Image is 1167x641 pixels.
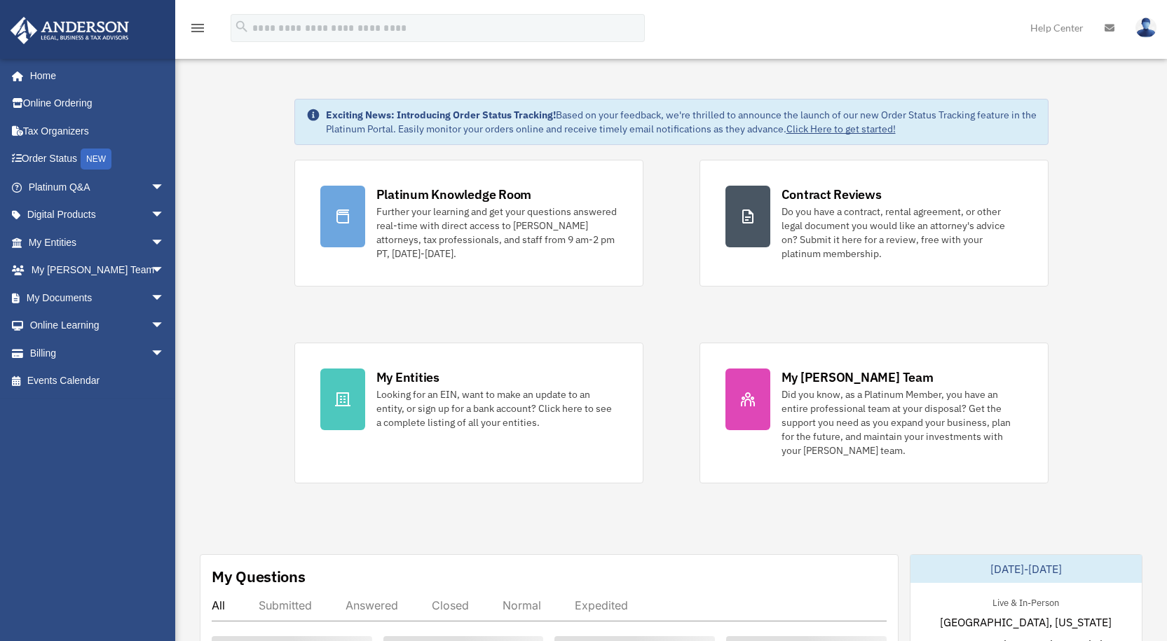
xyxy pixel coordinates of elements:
[1135,18,1156,38] img: User Pic
[699,343,1049,483] a: My [PERSON_NAME] Team Did you know, as a Platinum Member, you have an entire professional team at...
[10,62,179,90] a: Home
[151,339,179,368] span: arrow_drop_down
[782,368,934,386] div: My [PERSON_NAME] Team
[6,17,133,44] img: Anderson Advisors Platinum Portal
[294,343,643,483] a: My Entities Looking for an EIN, want to make an update to an entity, or sign up for a bank accoun...
[346,598,398,612] div: Answered
[10,201,186,229] a: Digital Productsarrow_drop_down
[786,123,896,135] a: Click Here to get started!
[10,256,186,284] a: My [PERSON_NAME] Teamarrow_drop_down
[699,160,1049,287] a: Contract Reviews Do you have a contract, rental agreement, or other legal document you would like...
[575,598,628,612] div: Expedited
[81,149,111,170] div: NEW
[376,205,617,261] div: Further your learning and get your questions answered real-time with direct access to [PERSON_NAM...
[432,598,469,612] div: Closed
[10,145,186,174] a: Order StatusNEW
[782,387,1023,457] div: Did you know, as a Platinum Member, you have an entire professional team at your disposal? Get th...
[910,555,1142,583] div: [DATE]-[DATE]
[10,284,186,312] a: My Documentsarrow_drop_down
[10,339,186,367] a: Billingarrow_drop_down
[782,205,1023,261] div: Do you have a contract, rental agreement, or other legal document you would like an attorney's ad...
[10,117,186,145] a: Tax Organizers
[940,614,1112,630] span: [GEOGRAPHIC_DATA], [US_STATE]
[212,566,306,587] div: My Questions
[151,256,179,285] span: arrow_drop_down
[234,19,250,34] i: search
[326,108,1037,136] div: Based on your feedback, we're thrilled to announce the launch of our new Order Status Tracking fe...
[151,201,179,230] span: arrow_drop_down
[10,90,186,118] a: Online Ordering
[10,228,186,256] a: My Entitiesarrow_drop_down
[294,160,643,287] a: Platinum Knowledge Room Further your learning and get your questions answered real-time with dire...
[151,228,179,257] span: arrow_drop_down
[259,598,312,612] div: Submitted
[326,109,556,121] strong: Exciting News: Introducing Order Status Tracking!
[151,284,179,312] span: arrow_drop_down
[151,312,179,340] span: arrow_drop_down
[376,186,532,203] div: Platinum Knowledge Room
[782,186,882,203] div: Contract Reviews
[10,312,186,340] a: Online Learningarrow_drop_down
[212,598,225,612] div: All
[981,594,1070,609] div: Live & In-Person
[10,173,186,201] a: Platinum Q&Aarrow_drop_down
[376,387,617,429] div: Looking for an EIN, want to make an update to an entity, or sign up for a bank account? Click her...
[189,20,206,36] i: menu
[151,173,179,202] span: arrow_drop_down
[189,25,206,36] a: menu
[376,368,439,386] div: My Entities
[10,367,186,395] a: Events Calendar
[503,598,541,612] div: Normal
